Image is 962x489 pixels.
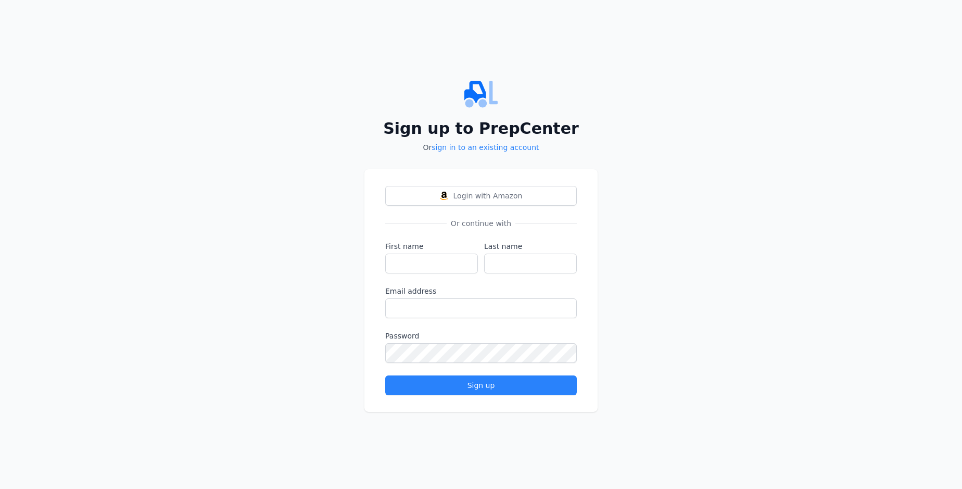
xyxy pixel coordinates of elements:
[484,241,577,252] label: Last name
[385,375,577,395] button: Sign up
[364,78,598,111] img: PrepCenter
[394,380,568,391] div: Sign up
[364,119,598,138] h2: Sign up to PrepCenter
[447,218,515,229] span: Or continue with
[385,331,577,341] label: Password
[385,186,577,206] button: Login with AmazonLogin with Amazon
[385,286,577,296] label: Email address
[440,192,448,200] img: Login with Amazon
[385,241,478,252] label: First name
[432,143,539,152] a: sign in to an existing account
[453,191,523,201] span: Login with Amazon
[364,142,598,153] p: Or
